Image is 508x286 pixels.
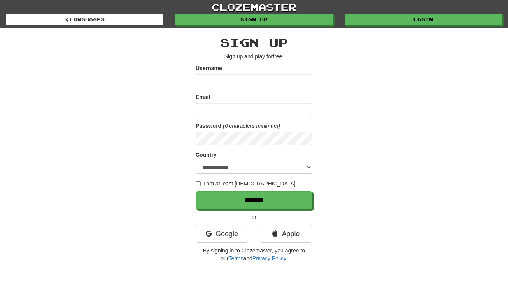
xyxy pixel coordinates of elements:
p: or [196,213,312,221]
label: Email [196,93,210,101]
a: Google [196,225,248,243]
em: (6 characters minimum) [223,123,280,129]
label: Country [196,151,217,159]
p: Sign up and play for ! [196,53,312,60]
input: I am at least [DEMOGRAPHIC_DATA] [196,181,201,186]
u: free [273,53,282,60]
a: Apple [260,225,312,243]
label: I am at least [DEMOGRAPHIC_DATA] [196,180,296,187]
h2: Sign up [196,36,312,49]
a: Sign up [175,14,333,25]
label: Password [196,122,221,130]
a: Languages [6,14,163,25]
label: Username [196,64,222,72]
a: Privacy Policy [252,255,286,261]
a: Login [345,14,502,25]
a: Terms [228,255,243,261]
p: By signing in to Clozemaster, you agree to our and . [196,247,312,262]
